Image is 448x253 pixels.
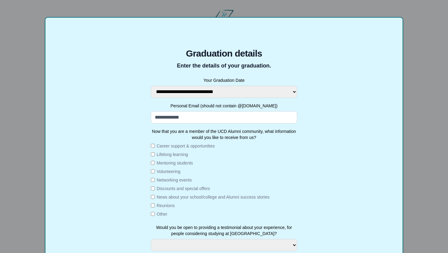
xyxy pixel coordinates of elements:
[157,194,269,200] label: News about your school/college and Alumni success stories
[151,48,297,59] span: Graduation details
[151,77,297,83] label: Your Graduation Date
[157,143,215,149] label: Career support & opportunities
[157,160,193,166] label: Mentoring students
[157,211,167,217] label: Other
[157,203,175,209] label: Reunions
[151,61,297,70] p: Enter the details of your graduation.
[157,177,192,183] label: Networking events
[151,128,297,140] label: Now that you are a member of the UCD Alumni community, what information would you like to receive...
[151,224,297,237] label: Would you be open to providing a testimonial about your experience, for people considering studyi...
[157,168,180,175] label: Volunteering
[151,103,297,109] label: Personal Email (should not contain @[DOMAIN_NAME])
[157,151,188,158] label: Lifelong learning
[157,185,210,192] label: Discounts and special offers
